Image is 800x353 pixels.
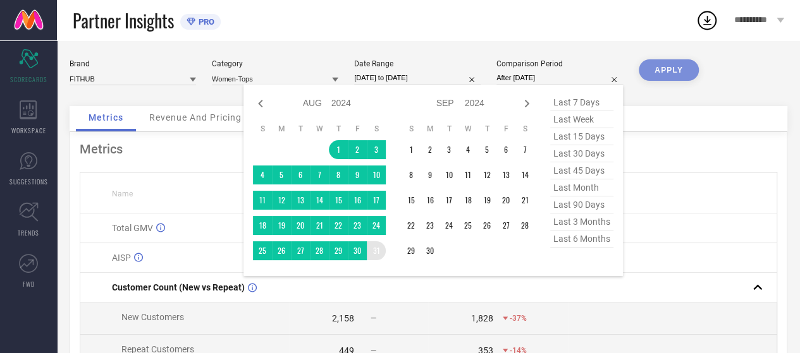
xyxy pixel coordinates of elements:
td: Wed Aug 21 2024 [310,216,329,235]
th: Monday [421,124,440,134]
th: Sunday [402,124,421,134]
td: Thu Sep 05 2024 [477,140,496,159]
td: Thu Sep 19 2024 [477,191,496,210]
span: last 45 days [550,162,613,179]
td: Mon Sep 23 2024 [421,216,440,235]
span: Customer Count (New vs Repeat) [112,282,245,292]
th: Sunday [253,124,272,134]
div: Next month [519,96,534,111]
div: 1,828 [471,313,493,323]
th: Thursday [477,124,496,134]
td: Sat Aug 17 2024 [367,191,386,210]
td: Sat Aug 10 2024 [367,165,386,184]
span: last week [550,111,613,128]
span: WORKSPACE [11,126,46,135]
span: Revenue And Pricing [149,112,242,123]
td: Fri Aug 16 2024 [348,191,367,210]
td: Sat Aug 03 2024 [367,140,386,159]
td: Sat Sep 07 2024 [515,140,534,159]
td: Wed Aug 07 2024 [310,165,329,184]
td: Sat Aug 31 2024 [367,241,386,260]
div: Category [212,59,338,68]
div: 2,158 [332,313,354,323]
td: Wed Aug 14 2024 [310,191,329,210]
td: Fri Aug 30 2024 [348,241,367,260]
td: Mon Sep 16 2024 [421,191,440,210]
td: Mon Aug 26 2024 [272,241,291,260]
td: Fri Aug 23 2024 [348,216,367,235]
span: SCORECARDS [10,75,47,84]
input: Select comparison period [496,71,623,85]
td: Wed Sep 25 2024 [458,216,477,235]
div: Date Range [354,59,481,68]
span: Metrics [89,112,123,123]
div: Comparison Period [496,59,623,68]
th: Wednesday [458,124,477,134]
td: Mon Aug 12 2024 [272,191,291,210]
span: Partner Insights [73,8,174,33]
span: Total GMV [112,223,153,233]
th: Thursday [329,124,348,134]
td: Fri Aug 09 2024 [348,165,367,184]
td: Mon Aug 19 2024 [272,216,291,235]
td: Sat Sep 14 2024 [515,165,534,184]
span: PRO [195,17,214,27]
td: Sun Sep 08 2024 [402,165,421,184]
td: Mon Aug 05 2024 [272,165,291,184]
td: Sun Aug 18 2024 [253,216,272,235]
td: Thu Sep 12 2024 [477,165,496,184]
td: Thu Aug 29 2024 [329,241,348,260]
td: Fri Sep 27 2024 [496,216,515,235]
td: Sun Sep 01 2024 [402,140,421,159]
td: Fri Sep 13 2024 [496,165,515,184]
td: Tue Sep 03 2024 [440,140,458,159]
th: Friday [348,124,367,134]
td: Sat Sep 28 2024 [515,216,534,235]
span: last 30 days [550,145,613,162]
th: Saturday [515,124,534,134]
span: SUGGESTIONS [9,177,48,186]
td: Sun Aug 04 2024 [253,165,272,184]
td: Sun Aug 11 2024 [253,191,272,210]
td: Sun Sep 15 2024 [402,191,421,210]
span: last month [550,179,613,196]
span: New Customers [121,312,184,322]
td: Tue Aug 06 2024 [291,165,310,184]
th: Friday [496,124,515,134]
span: last 7 days [550,94,613,111]
td: Sun Sep 22 2024 [402,216,421,235]
span: last 15 days [550,128,613,145]
th: Monday [272,124,291,134]
td: Sat Aug 24 2024 [367,216,386,235]
td: Fri Sep 20 2024 [496,191,515,210]
span: FWD [23,279,35,289]
td: Thu Aug 08 2024 [329,165,348,184]
td: Thu Sep 26 2024 [477,216,496,235]
td: Tue Aug 13 2024 [291,191,310,210]
div: Open download list [696,9,718,32]
td: Tue Sep 17 2024 [440,191,458,210]
td: Thu Aug 15 2024 [329,191,348,210]
td: Mon Sep 09 2024 [421,165,440,184]
span: TRENDS [18,228,39,237]
td: Wed Aug 28 2024 [310,241,329,260]
th: Tuesday [291,124,310,134]
span: last 6 months [550,230,613,248]
td: Wed Sep 11 2024 [458,165,477,184]
td: Mon Sep 30 2024 [421,241,440,260]
span: AISP [112,253,131,263]
th: Tuesday [440,124,458,134]
td: Tue Aug 27 2024 [291,241,310,260]
td: Wed Sep 04 2024 [458,140,477,159]
div: Metrics [80,141,777,157]
td: Sun Aug 25 2024 [253,241,272,260]
td: Wed Sep 18 2024 [458,191,477,210]
div: Previous month [253,96,268,111]
td: Mon Sep 02 2024 [421,140,440,159]
div: Brand [70,59,196,68]
span: -37% [510,314,527,323]
td: Sat Sep 21 2024 [515,191,534,210]
td: Thu Aug 01 2024 [329,140,348,159]
td: Fri Aug 02 2024 [348,140,367,159]
span: last 90 days [550,196,613,213]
